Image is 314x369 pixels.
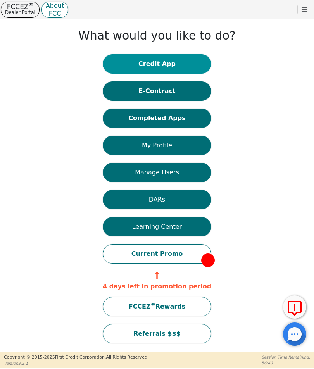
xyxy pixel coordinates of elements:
button: Toggle navigation [297,5,311,15]
p: FCCEZ [5,4,35,9]
button: FCCEZ®Dealer Portal [1,2,40,18]
button: E-Contract [103,81,211,101]
button: Referrals $$$ [103,324,211,343]
button: Manage Users [103,163,211,182]
button: Learning Center [103,217,211,236]
p: Dealer Portal [5,9,35,16]
sup: ® [151,302,155,307]
p: 56:40 [262,360,310,366]
button: Credit App [103,54,211,74]
sup: ® [29,2,34,7]
p: 4 days left in promotion period [103,282,211,291]
p: Copyright © 2015- 2025 First Credit Corporation. [4,354,148,361]
button: AboutFCC [41,2,68,18]
span: All Rights Reserved. [106,355,148,360]
button: My Profile [103,136,211,155]
button: DARs [103,190,211,209]
p: Version 3.2.1 [4,360,148,366]
button: FCCEZ®Rewards [103,297,211,316]
p: FCC [46,12,64,16]
p: About [46,4,64,8]
p: Session Time Remaining: [262,354,310,360]
button: Report Error to FCC [283,295,306,319]
button: Completed Apps [103,109,211,128]
button: Current Promo [103,244,211,264]
h1: What would you like to do? [78,29,236,43]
